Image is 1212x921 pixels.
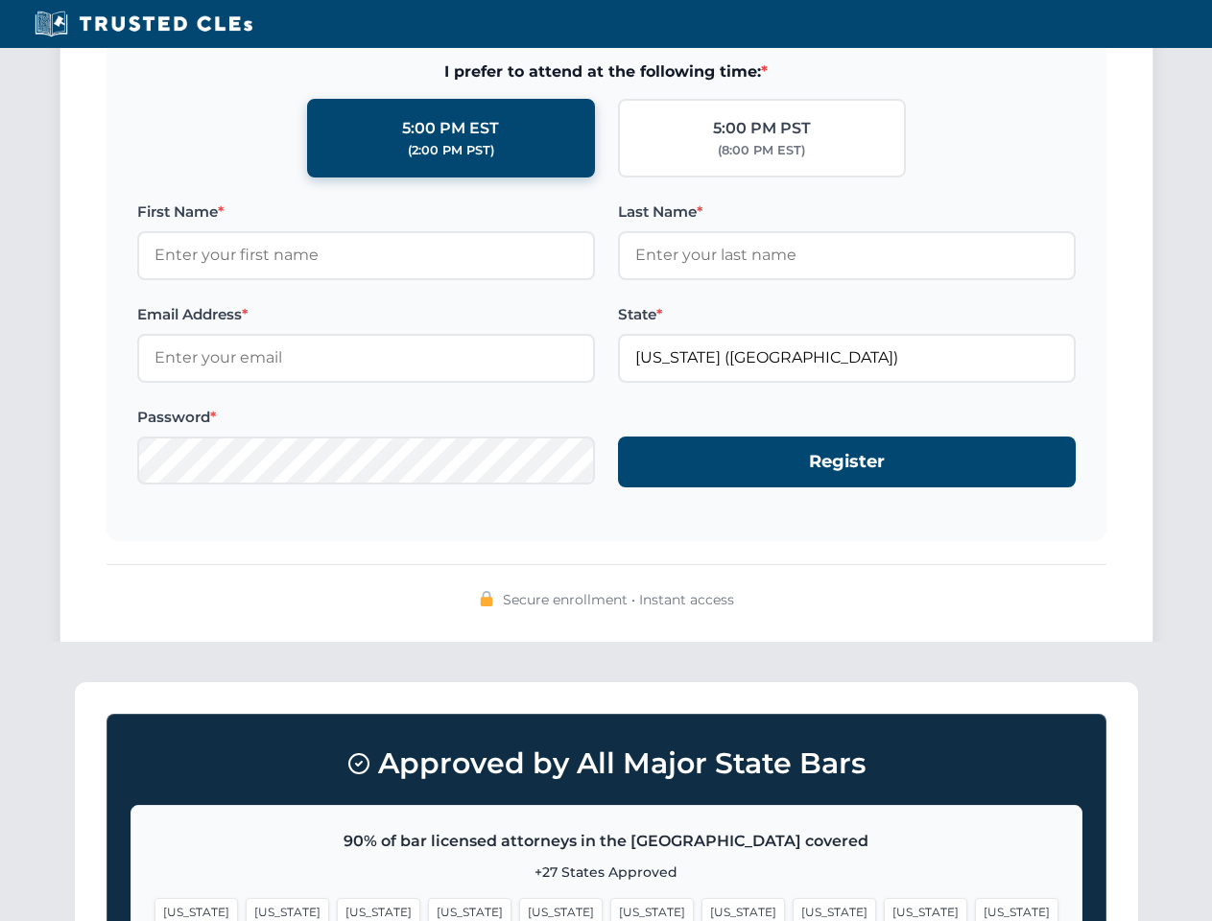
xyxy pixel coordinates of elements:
[713,116,811,141] div: 5:00 PM PST
[618,231,1076,279] input: Enter your last name
[618,334,1076,382] input: Florida (FL)
[154,829,1058,854] p: 90% of bar licensed attorneys in the [GEOGRAPHIC_DATA] covered
[718,141,805,160] div: (8:00 PM EST)
[408,141,494,160] div: (2:00 PM PST)
[137,59,1076,84] span: I prefer to attend at the following time:
[503,589,734,610] span: Secure enrollment • Instant access
[137,231,595,279] input: Enter your first name
[154,862,1058,883] p: +27 States Approved
[618,303,1076,326] label: State
[131,738,1082,790] h3: Approved by All Major State Bars
[137,303,595,326] label: Email Address
[618,201,1076,224] label: Last Name
[137,334,595,382] input: Enter your email
[402,116,499,141] div: 5:00 PM EST
[137,406,595,429] label: Password
[618,437,1076,487] button: Register
[479,591,494,606] img: 🔒
[137,201,595,224] label: First Name
[29,10,258,38] img: Trusted CLEs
